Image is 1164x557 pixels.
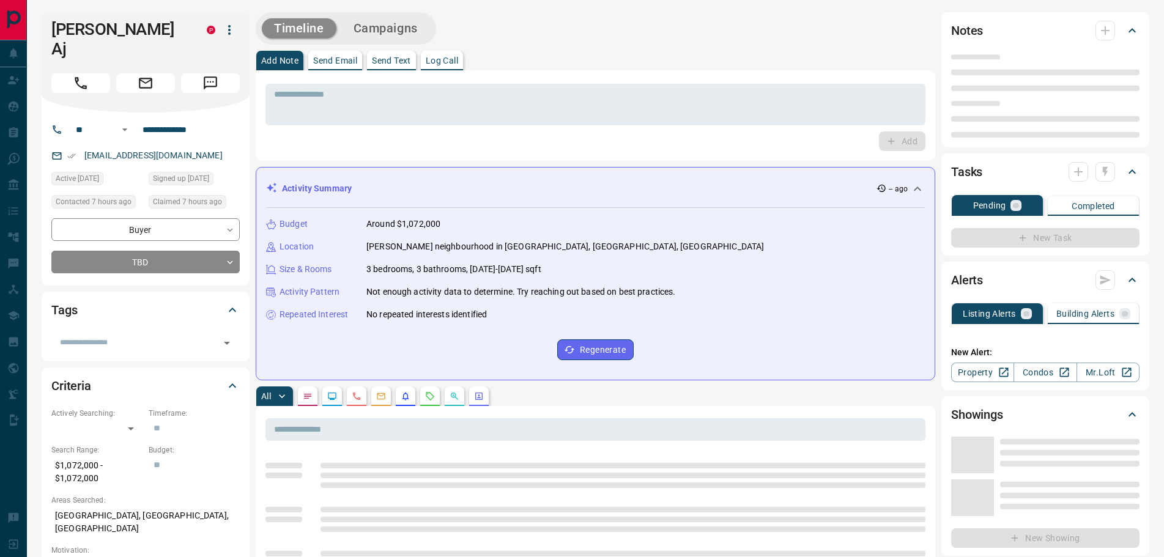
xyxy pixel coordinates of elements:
div: Criteria [51,371,240,400]
h1: [PERSON_NAME] Aj [51,20,188,59]
p: Repeated Interest [280,308,348,321]
div: TBD [51,251,240,273]
span: Active [DATE] [56,172,99,185]
div: Notes [951,16,1140,45]
p: Timeframe: [149,408,240,419]
p: Size & Rooms [280,263,332,276]
p: Send Text [372,56,411,65]
p: 3 bedrooms, 3 bathrooms, [DATE]-[DATE] sqft [366,263,541,276]
h2: Alerts [951,270,983,290]
p: No repeated interests identified [366,308,487,321]
p: Log Call [426,56,458,65]
p: Budget: [149,444,240,456]
h2: Showings [951,405,1003,424]
p: Listing Alerts [963,309,1016,318]
p: Motivation: [51,545,240,556]
p: Building Alerts [1056,309,1114,318]
a: Mr.Loft [1077,363,1140,382]
p: Around $1,072,000 [366,218,440,231]
svg: Lead Browsing Activity [327,391,337,401]
p: $1,072,000 - $1,072,000 [51,456,143,489]
div: Alerts [951,265,1140,295]
p: Add Note [261,56,298,65]
p: New Alert: [951,346,1140,359]
svg: Opportunities [450,391,459,401]
p: Location [280,240,314,253]
p: Completed [1072,202,1115,210]
span: Contacted 7 hours ago [56,196,132,208]
span: Email [116,73,175,93]
svg: Listing Alerts [401,391,410,401]
svg: Email Verified [67,152,76,160]
h2: Criteria [51,376,91,396]
p: All [261,392,271,400]
svg: Emails [376,391,386,401]
h2: Tags [51,300,77,320]
div: Mon Sep 15 2025 [51,172,143,189]
button: Campaigns [341,18,430,39]
div: Mon Sep 15 2025 [149,172,240,189]
div: Tue Sep 16 2025 [149,195,240,212]
a: [EMAIL_ADDRESS][DOMAIN_NAME] [84,150,223,160]
a: Property [951,363,1014,382]
p: Pending [973,201,1006,210]
p: Activity Summary [282,182,352,195]
svg: Calls [352,391,361,401]
p: [GEOGRAPHIC_DATA], [GEOGRAPHIC_DATA], [GEOGRAPHIC_DATA] [51,506,240,539]
h2: Notes [951,21,983,40]
p: Areas Searched: [51,495,240,506]
div: Buyer [51,218,240,241]
h2: Tasks [951,162,982,182]
button: Regenerate [557,339,634,360]
svg: Agent Actions [474,391,484,401]
div: Tue Sep 16 2025 [51,195,143,212]
p: Send Email [313,56,357,65]
a: Condos [1014,363,1077,382]
span: Message [181,73,240,93]
p: [PERSON_NAME] neighbourhood in [GEOGRAPHIC_DATA], [GEOGRAPHIC_DATA], [GEOGRAPHIC_DATA] [366,240,764,253]
div: Tasks [951,157,1140,186]
svg: Requests [425,391,435,401]
button: Timeline [262,18,336,39]
svg: Notes [303,391,313,401]
div: Tags [51,295,240,325]
button: Open [117,122,132,137]
div: property.ca [207,26,215,34]
div: Showings [951,400,1140,429]
button: Open [218,334,235,352]
div: Activity Summary-- ago [266,177,925,200]
span: Call [51,73,110,93]
span: Signed up [DATE] [153,172,209,185]
p: Actively Searching: [51,408,143,419]
p: Budget [280,218,308,231]
p: Search Range: [51,444,143,456]
span: Claimed 7 hours ago [153,196,222,208]
p: Activity Pattern [280,286,339,298]
p: -- ago [889,183,908,194]
p: Not enough activity data to determine. Try reaching out based on best practices. [366,286,676,298]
